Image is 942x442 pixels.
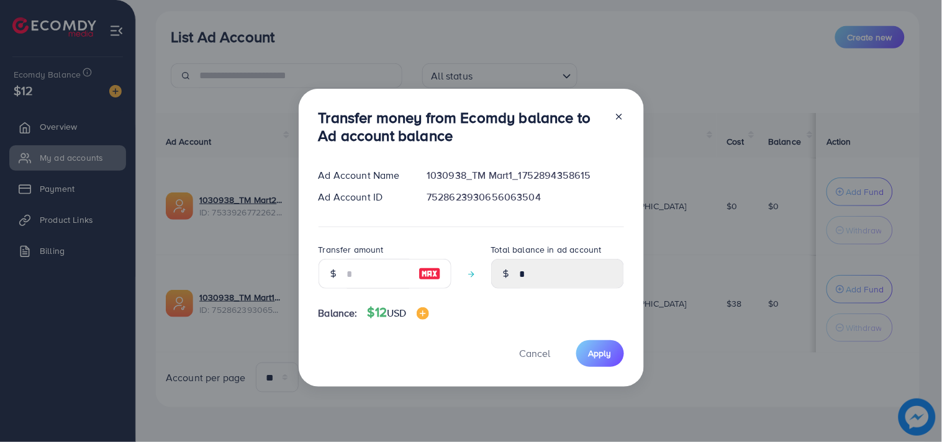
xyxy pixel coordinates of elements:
span: Balance: [319,306,358,320]
label: Total balance in ad account [491,243,602,256]
img: image [419,266,441,281]
img: image [417,307,429,320]
h4: $12 [368,305,429,320]
span: USD [387,306,406,320]
span: Apply [589,347,612,359]
button: Cancel [504,340,566,367]
button: Apply [576,340,624,367]
div: Ad Account ID [309,190,417,204]
div: Ad Account Name [309,168,417,183]
div: 7528623930656063504 [417,190,633,204]
label: Transfer amount [319,243,384,256]
h3: Transfer money from Ecomdy balance to Ad account balance [319,109,604,145]
div: 1030938_TM Mart1_1752894358615 [417,168,633,183]
span: Cancel [520,346,551,360]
